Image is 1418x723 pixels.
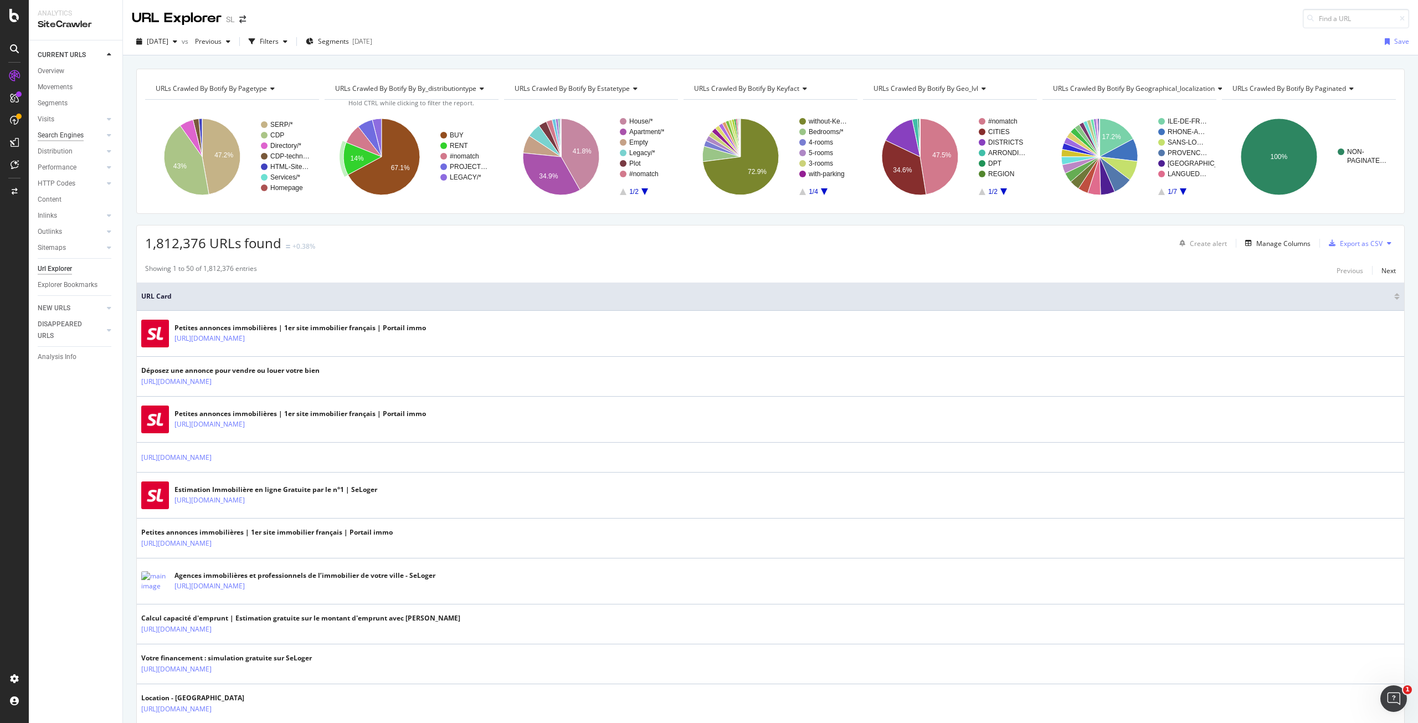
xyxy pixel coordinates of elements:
[1381,264,1396,277] button: Next
[932,151,951,159] text: 47.5%
[988,170,1014,178] text: REGION
[301,33,377,50] button: Segments[DATE]
[38,146,104,157] a: Distribution
[270,173,300,181] text: Services/*
[1168,117,1207,125] text: ILE-DE-FR…
[244,33,292,50] button: Filters
[863,109,1036,205] svg: A chart.
[38,130,104,141] a: Search Engines
[174,485,377,495] div: Estimation Immobilière en ligne Gratuite par le n°1 | SeLoger
[145,109,318,205] div: A chart.
[38,18,114,31] div: SiteCrawler
[1175,234,1227,252] button: Create alert
[1222,109,1395,205] div: A chart.
[1380,33,1409,50] button: Save
[1256,239,1311,248] div: Manage Columns
[141,376,212,387] a: [URL][DOMAIN_NAME]
[145,234,281,252] span: 1,812,376 URLs found
[1168,160,1237,167] text: [GEOGRAPHIC_DATA]
[38,114,54,125] div: Visits
[335,84,476,93] span: URLs Crawled By Botify By by_distributiontype
[629,170,659,178] text: #nomatch
[174,495,245,506] a: [URL][DOMAIN_NAME]
[450,173,481,181] text: LEGACY/*
[684,109,856,205] svg: A chart.
[808,117,847,125] text: without-Ke…
[270,163,309,171] text: HTML-Site…
[141,538,212,549] a: [URL][DOMAIN_NAME]
[38,302,70,314] div: NEW URLS
[450,163,487,171] text: PROJECT…
[156,84,267,93] span: URLs Crawled By Botify By pagetype
[1270,153,1287,161] text: 100%
[1168,170,1206,178] text: LANGUED…
[38,9,114,18] div: Analytics
[573,147,592,155] text: 41.8%
[38,130,84,141] div: Search Engines
[141,571,169,591] img: main image
[239,16,246,23] div: arrow-right-arrow-left
[286,245,290,248] img: Equal
[38,279,115,291] a: Explorer Bookmarks
[351,155,364,162] text: 14%
[1190,239,1227,248] div: Create alert
[539,172,558,180] text: 34.9%
[1232,84,1346,93] span: URLs Crawled By Botify By paginated
[38,319,94,342] div: DISAPPEARED URLS
[38,210,104,222] a: Inlinks
[270,131,284,139] text: CDP
[1324,234,1383,252] button: Export as CSV
[174,333,245,344] a: [URL][DOMAIN_NAME]
[174,419,245,430] a: [URL][DOMAIN_NAME]
[141,624,212,635] a: [URL][DOMAIN_NAME]
[893,166,912,174] text: 34.6%
[352,37,372,46] div: [DATE]
[809,160,833,167] text: 3-rooms
[153,80,309,98] h4: URLs Crawled By Botify By pagetype
[38,114,104,125] a: Visits
[988,149,1025,157] text: ARRONDI…
[38,98,68,109] div: Segments
[988,188,998,196] text: 1/2
[38,49,104,61] a: CURRENT URLS
[141,366,320,376] div: Déposez une annonce pour vendre ou louer votre bien
[132,9,222,28] div: URL Explorer
[748,168,767,176] text: 72.9%
[141,291,1391,301] span: URL Card
[1337,266,1363,275] div: Previous
[226,14,235,25] div: SL
[1394,37,1409,46] div: Save
[694,84,799,93] span: URLs Crawled By Botify By keyfact
[988,117,1018,125] text: #nomatch
[1403,685,1412,694] span: 1
[1168,128,1205,136] text: RHONE-A…
[808,170,845,178] text: with-parking
[145,264,257,277] div: Showing 1 to 50 of 1,812,376 entries
[38,319,104,342] a: DISAPPEARED URLS
[141,613,460,623] div: Calcul capacité d'emprunt | Estimation gratuite sur le montant d'emprunt avec [PERSON_NAME]
[629,139,648,146] text: Empty
[874,84,978,93] span: URLs Crawled By Botify By geo_lvl
[629,188,639,196] text: 1/2
[348,99,474,107] span: Hold CTRL while clicking to filter the report.
[1380,685,1407,712] iframe: Intercom live chat
[147,37,168,46] span: 2025 Sep. 12th
[1042,109,1215,205] svg: A chart.
[141,452,212,463] a: [URL][DOMAIN_NAME]
[141,693,260,703] div: Location - [GEOGRAPHIC_DATA]
[38,302,104,314] a: NEW URLS
[38,162,104,173] a: Performance
[1168,139,1204,146] text: SANS-LO…
[38,49,86,61] div: CURRENT URLS
[38,242,66,254] div: Sitemaps
[1381,266,1396,275] div: Next
[1168,188,1177,196] text: 1/7
[692,80,847,98] h4: URLs Crawled By Botify By keyfact
[1347,157,1386,165] text: PAGINATE…
[141,653,312,663] div: Votre financement : simulation gratuite sur SeLoger
[1230,80,1386,98] h4: URLs Crawled By Botify By paginated
[504,109,677,205] div: A chart.
[270,121,293,129] text: SERP/*
[38,263,72,275] div: Url Explorer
